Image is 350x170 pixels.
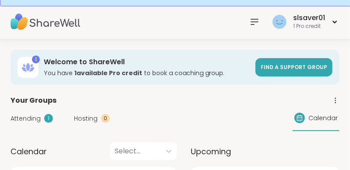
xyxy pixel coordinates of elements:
span: Your Groups [10,95,56,106]
h3: You have to book a coaching group. [44,69,250,77]
h3: Welcome to ShareWell [44,57,250,67]
span: Attending [10,114,41,123]
span: Calendar [10,146,47,157]
span: Hosting [74,114,98,123]
b: 1 available Pro credit [74,69,142,77]
img: ShareWell Nav Logo [10,7,80,37]
img: slsaver01 [273,15,287,29]
div: 1 [32,56,40,63]
div: 1 Pro credit [293,23,325,30]
span: Upcoming [191,146,231,157]
span: Calendar [308,114,338,123]
div: 1 [44,114,53,123]
div: 0 [101,114,110,123]
div: slsaver01 [293,13,325,23]
a: Find a support group [255,58,332,76]
span: Find a support group [261,63,327,71]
